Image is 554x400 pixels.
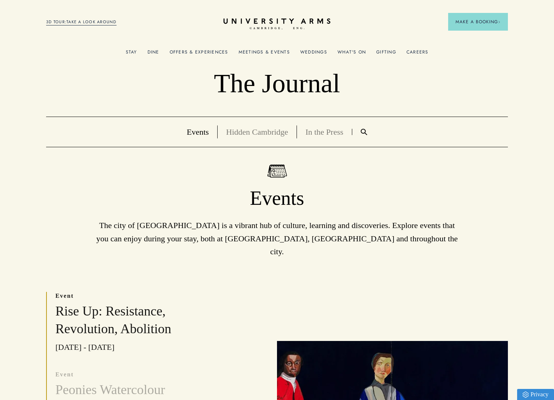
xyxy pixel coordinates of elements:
p: event [55,292,209,300]
a: Stay [126,49,137,59]
a: Events [187,127,209,137]
a: Weddings [300,49,327,59]
img: Events [267,164,287,178]
img: Search [361,129,367,135]
a: In the Press [305,127,343,137]
a: Search [352,129,376,135]
img: Privacy [523,392,529,398]
a: Dine [148,49,159,59]
span: Make a Booking [456,18,501,25]
a: Offers & Experiences [170,49,228,59]
p: The Journal [46,68,508,100]
a: event Rise Up: Resistance, Revolution, Abolition [DATE] - [DATE] [47,292,209,354]
a: Careers [406,49,429,59]
h1: Events [46,186,508,211]
a: What's On [337,49,366,59]
p: [DATE] - [DATE] [55,341,209,354]
a: Privacy [517,389,554,400]
p: event [55,370,209,379]
p: The city of [GEOGRAPHIC_DATA] is a vibrant hub of culture, learning and discoveries. Explore even... [93,219,461,258]
img: Arrow icon [498,21,501,23]
h3: Rise Up: Resistance, Revolution, Abolition [55,303,209,338]
a: Hidden Cambridge [226,127,288,137]
a: Home [224,18,330,30]
a: Gifting [376,49,396,59]
a: 3D TOUR:TAKE A LOOK AROUND [46,19,117,25]
button: Make a BookingArrow icon [448,13,508,31]
a: Meetings & Events [239,49,290,59]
